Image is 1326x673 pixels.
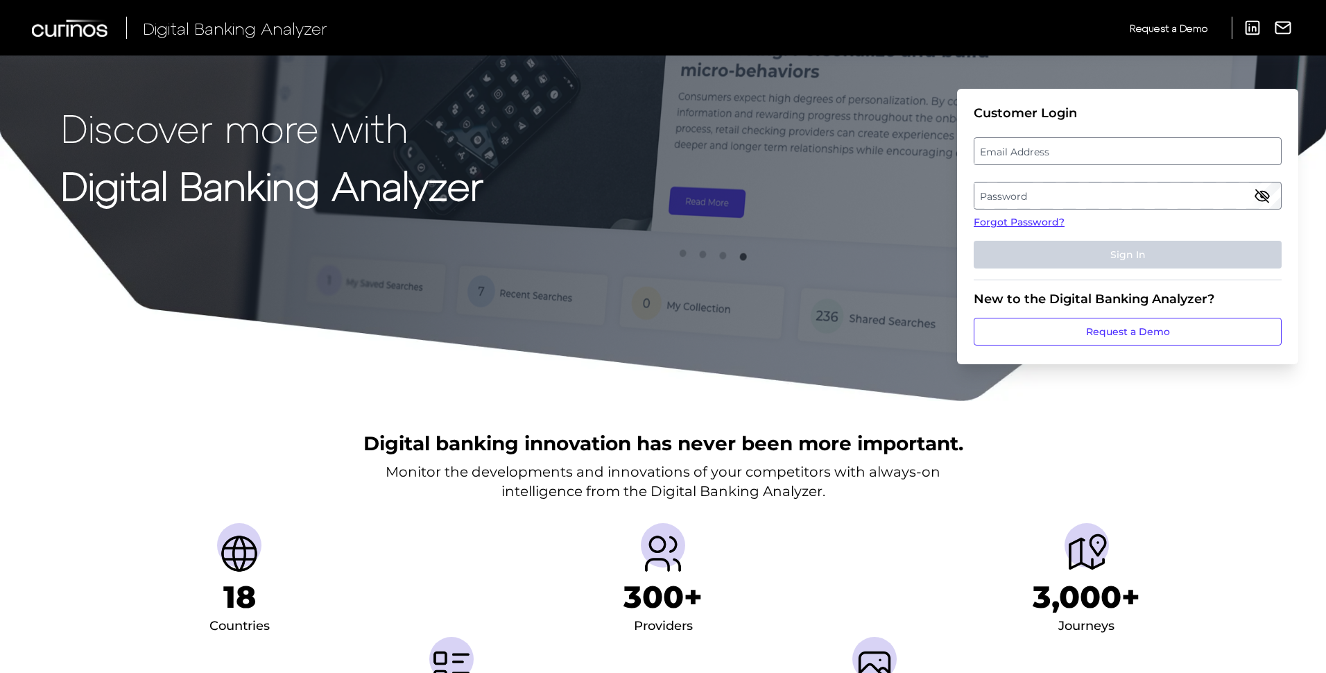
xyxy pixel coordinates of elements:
[223,579,256,615] h1: 18
[974,241,1282,269] button: Sign In
[974,291,1282,307] div: New to the Digital Banking Analyzer?
[32,19,110,37] img: Curinos
[1130,17,1207,40] a: Request a Demo
[974,139,1280,164] label: Email Address
[974,183,1280,208] label: Password
[61,162,483,208] strong: Digital Banking Analyzer
[974,105,1282,121] div: Customer Login
[1033,579,1140,615] h1: 3,000+
[209,615,270,638] div: Countries
[634,615,693,638] div: Providers
[974,318,1282,346] a: Request a Demo
[363,430,963,457] h2: Digital banking innovation has never been more important.
[1058,615,1114,638] div: Journeys
[1130,22,1207,34] span: Request a Demo
[974,215,1282,230] a: Forgot Password?
[386,462,940,501] p: Monitor the developments and innovations of your competitors with always-on intelligence from the...
[143,18,327,38] span: Digital Banking Analyzer
[61,105,483,149] p: Discover more with
[623,579,703,615] h1: 300+
[641,531,685,576] img: Providers
[1065,531,1109,576] img: Journeys
[217,531,261,576] img: Countries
